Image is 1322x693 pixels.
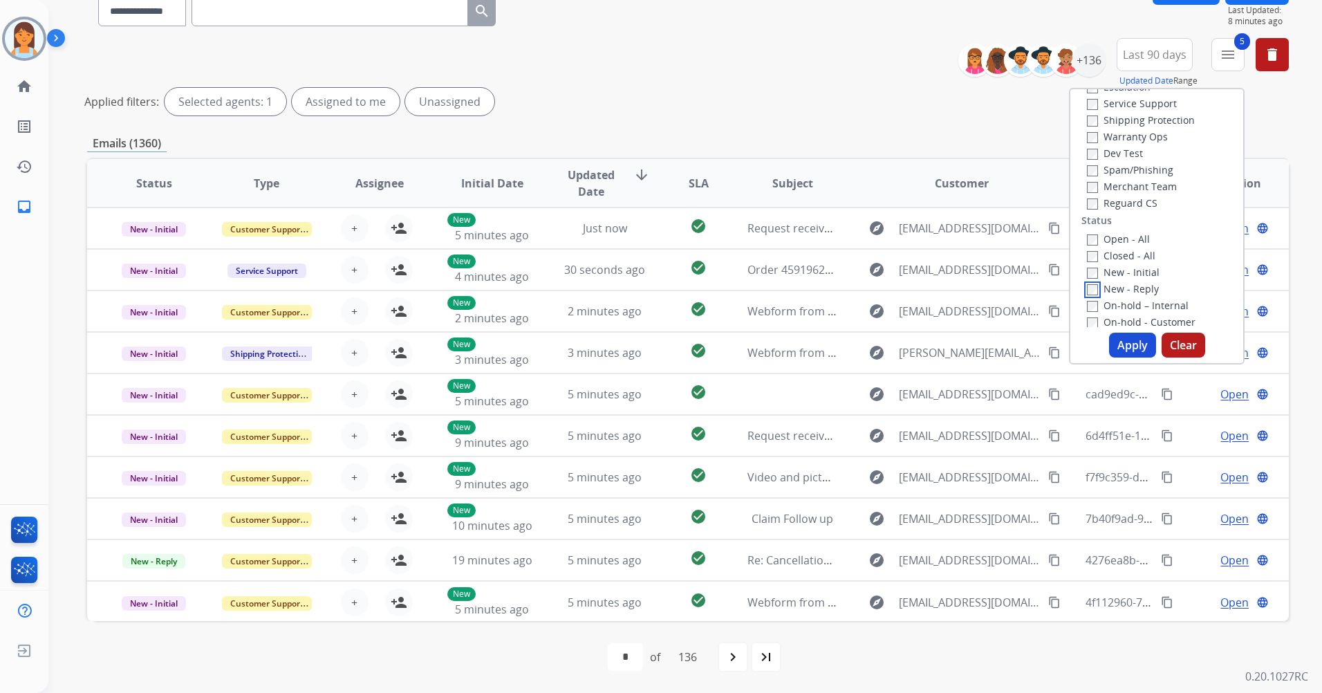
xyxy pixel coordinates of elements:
span: New - Initial [122,305,186,320]
mat-icon: navigate_next [725,649,741,665]
span: Shipping Protection [222,346,317,361]
span: [EMAIL_ADDRESS][DOMAIN_NAME] [899,469,1041,486]
button: 5 [1211,38,1245,71]
label: Status [1081,214,1112,228]
mat-icon: check_circle [690,467,707,483]
img: avatar [5,19,44,58]
span: Range [1119,75,1198,86]
span: 10 minutes ago [452,518,532,533]
span: Video and picture of wire not feeding [747,470,940,485]
label: Service Support [1087,97,1177,110]
mat-icon: inbox [16,198,32,215]
mat-icon: person_add [391,386,407,403]
mat-icon: content_copy [1161,512,1173,525]
span: 5 minutes ago [568,511,642,526]
mat-icon: check_circle [690,342,707,359]
input: Closed - All [1087,251,1098,262]
span: 9 minutes ago [455,477,529,492]
mat-icon: explore [868,261,885,278]
p: New [447,296,476,310]
mat-icon: language [1256,554,1269,566]
span: New - Initial [122,471,186,486]
span: Open [1220,469,1249,486]
span: + [351,510,357,527]
span: New - Initial [122,222,186,237]
mat-icon: person_add [391,469,407,486]
label: Spam/Phishing [1087,163,1173,176]
mat-icon: language [1256,471,1269,483]
span: 7b40f9ad-9b61-449a-9fa6-b2aeb5b51cff [1086,511,1292,526]
mat-icon: person_add [391,220,407,237]
span: [EMAIL_ADDRESS][DOMAIN_NAME] [899,510,1041,527]
span: 5 minutes ago [568,553,642,568]
mat-icon: content_copy [1161,554,1173,566]
span: Request received] Resolve the issue and log your decision. ͏‌ ͏‌ ͏‌ ͏‌ ͏‌ ͏‌ ͏‌ ͏‌ ͏‌ ͏‌ ͏‌ ͏‌ ͏‌... [747,221,1156,236]
button: + [341,380,369,408]
button: + [341,505,369,533]
mat-icon: delete [1264,46,1281,63]
label: On-hold - Customer [1087,315,1195,329]
input: Spam/Phishing [1087,165,1098,176]
span: 5 minutes ago [568,470,642,485]
mat-icon: language [1256,222,1269,234]
input: Open - All [1087,234,1098,246]
span: Order 45919620-4d74-4a6c-adb0-fb75638e29b7 [747,262,994,277]
span: Customer [935,175,989,192]
span: [PERSON_NAME][EMAIL_ADDRESS][PERSON_NAME][DOMAIN_NAME] [899,344,1041,361]
span: [EMAIL_ADDRESS][DOMAIN_NAME] [899,427,1041,444]
span: + [351,427,357,444]
mat-icon: content_copy [1048,554,1061,566]
p: New [447,213,476,227]
p: 0.20.1027RC [1245,668,1308,685]
mat-icon: person_add [391,344,407,361]
mat-icon: check_circle [690,425,707,442]
mat-icon: content_copy [1048,596,1061,609]
label: Merchant Team [1087,180,1177,193]
span: Webform from [EMAIL_ADDRESS][DOMAIN_NAME] on [DATE] [747,304,1061,319]
label: Dev Test [1087,147,1143,160]
span: Customer Support [222,388,312,403]
span: Service Support [227,264,306,278]
mat-icon: last_page [758,649,774,665]
mat-icon: list_alt [16,118,32,135]
span: New - Initial [122,264,186,278]
button: + [341,589,369,616]
mat-icon: home [16,78,32,95]
mat-icon: content_copy [1048,305,1061,317]
mat-icon: content_copy [1048,471,1061,483]
span: 4f112960-7ed8-4a32-9c71-4a2bf448a5d5 [1086,595,1294,610]
input: On-hold - Customer [1087,317,1098,329]
p: New [447,421,476,434]
mat-icon: content_copy [1161,596,1173,609]
mat-icon: content_copy [1161,429,1173,442]
span: 30 seconds ago [564,262,645,277]
span: + [351,594,357,611]
button: Last 90 days [1117,38,1193,71]
span: 3 minutes ago [568,345,642,360]
span: 3 minutes ago [455,352,529,367]
span: Customer Support [222,512,312,527]
button: + [341,463,369,491]
p: New [447,587,476,601]
span: 5 minutes ago [568,428,642,443]
button: + [341,297,369,325]
div: Assigned to me [292,88,400,115]
mat-icon: person_add [391,552,407,569]
p: Emails (1360) [87,135,167,152]
label: Shipping Protection [1087,113,1195,127]
span: [EMAIL_ADDRESS][DOMAIN_NAME] [899,220,1041,237]
span: 19 minutes ago [452,553,532,568]
span: f7f9c359-d7bf-4cc7-bb08-6162f3db40c8 [1086,470,1289,485]
span: New - Initial [122,512,186,527]
mat-icon: arrow_downward [633,167,650,183]
mat-icon: search [474,3,490,19]
input: Service Support [1087,99,1098,110]
span: [EMAIL_ADDRESS][DOMAIN_NAME] [899,261,1041,278]
div: Unassigned [405,88,494,115]
div: Selected agents: 1 [165,88,286,115]
span: Type [254,175,279,192]
mat-icon: person_add [391,594,407,611]
span: Subject [772,175,813,192]
div: +136 [1072,44,1106,77]
label: On-hold – Internal [1087,299,1189,312]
